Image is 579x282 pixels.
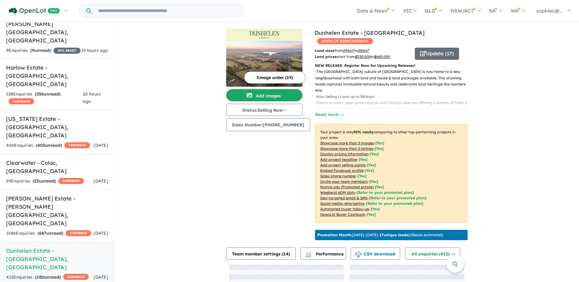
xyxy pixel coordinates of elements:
[343,48,354,53] u: 296 m
[6,159,108,175] h5: Clearwater - Colac , [GEOGRAPHIC_DATA]
[30,48,51,53] strong: ( unread)
[6,47,81,54] div: 9 Enquir ies
[366,201,423,206] span: [Refer to your promoted plan]
[320,168,364,173] u: Embed Facebook profile
[39,230,46,236] span: 687
[35,91,60,97] strong: ( unread)
[9,98,34,104] span: CASHBACK
[320,196,367,200] u: Geo-targeted email & SMS
[358,48,369,53] u: 580 m
[536,8,563,14] span: sophiec@...
[317,233,352,237] b: Promotion Month:
[229,31,300,38] img: Dunhelen Estate - Greenvale Logo
[315,69,472,94] p: - The [GEOGRAPHIC_DATA] suburb of [GEOGRAPHIC_DATA] is now home to a new neighbourhood with both ...
[405,248,460,260] button: All enquiries (412)
[83,91,101,104] span: 20 hours ago
[353,48,354,51] sup: 2
[6,115,108,139] h5: [US_STATE] Estate - [GEOGRAPHIC_DATA] , [GEOGRAPHIC_DATA]
[365,168,374,173] span: [ Yes ]
[226,41,302,87] img: Dunhelen Estate - Greenvale
[355,251,361,258] img: download icon
[93,274,108,280] span: [DATE]
[367,212,376,217] span: [Yes]
[374,54,390,59] u: $ 680,000
[315,111,344,118] button: Read more
[320,179,368,184] u: Invite your team members
[6,274,89,281] div: 412 Enquir ies
[36,91,44,97] span: 356
[6,12,108,45] h5: [PERSON_NAME] Estate - [PERSON_NAME][GEOGRAPHIC_DATA] , [GEOGRAPHIC_DATA]
[369,179,378,184] span: [ Yes ]
[305,253,311,257] img: bar-chart.svg
[58,178,84,184] span: CASHBACK
[317,38,373,44] span: OPENLOT $ 200 CASHBACK
[368,48,369,51] sup: 2
[226,89,302,101] button: Add images
[415,48,459,60] button: Update (17)
[358,174,367,178] span: [ Yes ]
[38,230,63,236] strong: ( unread)
[320,146,373,151] u: Showcase more than 3 listings
[6,91,83,105] div: 538 Enquir ies
[93,178,108,184] span: [DATE]
[36,143,62,148] strong: ( unread)
[315,124,467,222] p: Your project is only comparing to other top-performing projects in your area: - - - - - - - - - -...
[244,71,306,84] button: Image order (19)
[379,233,408,237] b: 17 unique leads
[315,54,410,60] p: start from
[320,185,374,189] u: Native ads (Promoted estate)
[320,157,357,162] u: Add project headline
[371,207,380,211] span: [Yes]
[63,274,89,280] span: CASHBACK
[320,212,365,217] u: OpenLot Buyer Cashback
[37,274,44,280] span: 182
[34,178,39,184] span: 25
[306,251,344,257] span: Performance
[226,29,302,87] a: Dunhelen Estate - Greenvale LogoDunhelen Estate - Greenvale
[64,142,90,148] span: CASHBACK
[226,248,296,260] button: Team member settings (14)
[32,48,34,53] span: 9
[93,230,108,236] span: [DATE]
[371,54,390,59] span: to
[66,230,91,236] span: CASHBACK
[315,48,335,53] b: Land sizes
[359,157,367,162] span: [ Yes ]
[369,196,426,200] span: [Refer to your promoted plan]
[315,54,337,59] b: Land prices
[320,152,368,156] u: Display pricing information
[320,174,356,178] u: Sales phone number
[300,248,346,260] button: Performance
[92,4,242,17] input: Try estate name, suburb, builder or developer
[53,48,81,54] span: 30 % READY
[6,194,108,227] h5: [PERSON_NAME] Estate - [PERSON_NAME][GEOGRAPHIC_DATA] , [GEOGRAPHIC_DATA]
[355,54,371,59] u: $ 530,000
[6,63,108,88] h5: Harlow Estate - [GEOGRAPHIC_DATA] , [GEOGRAPHIC_DATA]
[6,247,108,271] h5: Dunhelen Estate - [GEOGRAPHIC_DATA] , [GEOGRAPHIC_DATA]
[9,7,60,15] img: Openlot PRO Logo White
[354,48,369,53] span: to
[356,190,414,195] span: [Refer to your promoted plan]
[353,130,373,134] b: 95 % ready
[226,104,302,116] button: Status:Selling Now
[93,143,108,148] span: [DATE]
[315,100,472,106] p: - Plenty of parks, open green spaces and inviting reserves offering a breath of fresh air
[370,152,379,156] span: [ Yes ]
[320,201,364,206] u: Social media retargeting
[320,207,369,211] u: Automated buyer follow-up
[315,29,425,36] a: Dunhelen Estate - [GEOGRAPHIC_DATA]
[367,163,376,167] span: [ Yes ]
[375,146,384,151] span: [ Yes ]
[6,230,91,237] div: 1086 Enquir ies
[375,141,384,145] span: [ Yes ]
[81,48,108,53] span: 19 hours ago
[226,118,310,131] button: Sales Number:[PHONE_NUMBER]
[6,142,90,149] div: 406 Enquir ies
[320,141,374,145] u: Showcase more than 3 images
[320,190,355,195] u: Weekend eDM slots
[351,248,400,260] button: CSV download
[375,185,384,189] span: [Yes]
[35,274,61,280] strong: ( unread)
[306,251,311,255] img: line-chart.svg
[315,106,472,125] p: - [GEOGRAPHIC_DATA] and [GEOGRAPHIC_DATA] train stations are within a short drive, bus stop 543 i...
